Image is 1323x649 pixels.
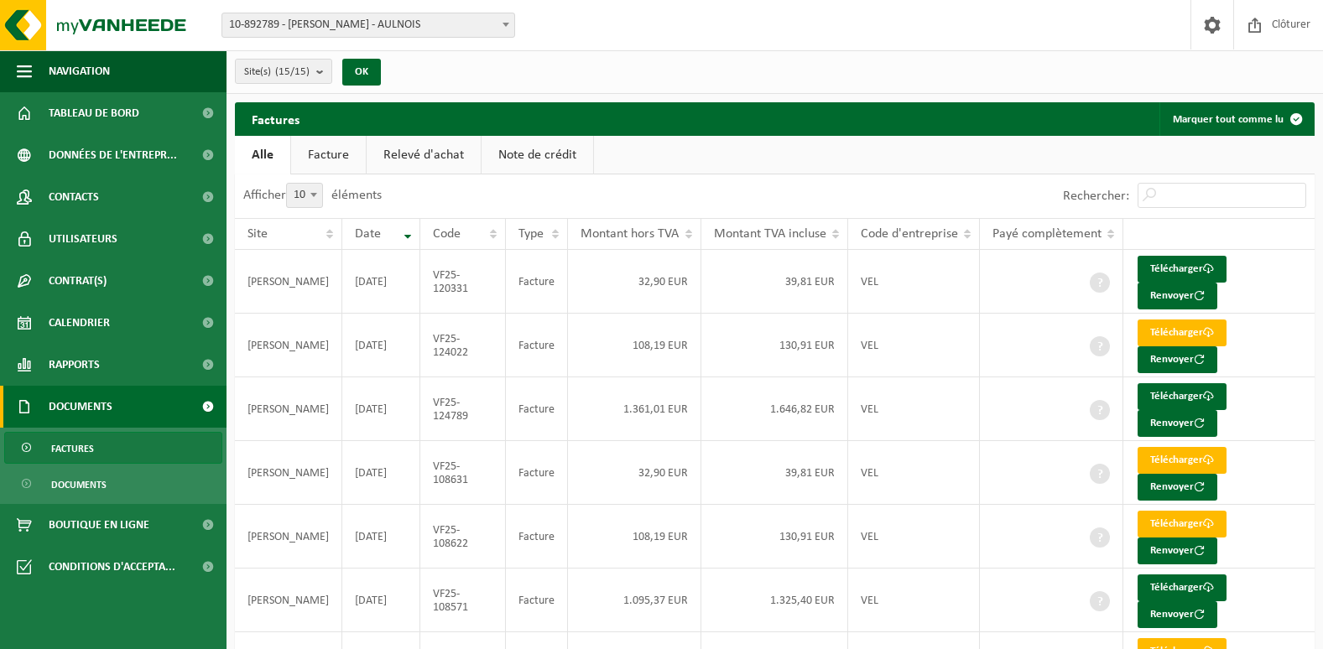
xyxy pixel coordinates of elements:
[49,344,100,386] span: Rapports
[51,433,94,465] span: Factures
[568,505,701,569] td: 108,19 EUR
[247,227,268,241] span: Site
[4,468,222,500] a: Documents
[1138,574,1227,601] a: Télécharger
[1159,102,1313,136] button: Marquer tout comme lu
[992,227,1102,241] span: Payé complètement
[581,227,679,241] span: Montant hors TVA
[420,441,506,505] td: VF25-108631
[482,136,593,174] a: Note de crédit
[49,92,139,134] span: Tableau de bord
[420,569,506,632] td: VF25-108571
[342,441,420,505] td: [DATE]
[1138,383,1227,410] a: Télécharger
[420,377,506,441] td: VF25-124789
[1138,537,1217,564] button: Renvoyer
[342,59,381,86] button: OK
[420,505,506,569] td: VF25-108622
[235,136,290,174] a: Alle
[49,50,110,92] span: Navigation
[291,136,366,174] a: Facture
[235,505,342,569] td: [PERSON_NAME]
[235,314,342,377] td: [PERSON_NAME]
[1138,410,1217,437] button: Renvoyer
[1138,319,1227,346] a: Télécharger
[221,13,515,38] span: 10-892789 - JULIEN TOITURES - AULNOIS
[1138,511,1227,537] a: Télécharger
[848,441,980,505] td: VEL
[235,441,342,505] td: [PERSON_NAME]
[1138,447,1227,474] a: Télécharger
[701,250,849,314] td: 39,81 EUR
[1138,601,1217,628] button: Renvoyer
[568,569,701,632] td: 1.095,37 EUR
[420,314,506,377] td: VF25-124022
[1138,346,1217,373] button: Renvoyer
[342,569,420,632] td: [DATE]
[235,59,332,84] button: Site(s)(15/15)
[51,469,107,501] span: Documents
[568,250,701,314] td: 32,90 EUR
[420,250,506,314] td: VF25-120331
[49,546,175,588] span: Conditions d'accepta...
[506,569,568,632] td: Facture
[568,377,701,441] td: 1.361,01 EUR
[235,569,342,632] td: [PERSON_NAME]
[848,377,980,441] td: VEL
[275,66,310,77] count: (15/15)
[342,250,420,314] td: [DATE]
[222,13,514,37] span: 10-892789 - JULIEN TOITURES - AULNOIS
[287,184,322,207] span: 10
[342,377,420,441] td: [DATE]
[701,377,849,441] td: 1.646,82 EUR
[568,441,701,505] td: 32,90 EUR
[49,218,117,260] span: Utilisateurs
[286,183,323,208] span: 10
[49,386,112,428] span: Documents
[243,189,382,202] label: Afficher éléments
[49,302,110,344] span: Calendrier
[244,60,310,85] span: Site(s)
[4,432,222,464] a: Factures
[433,227,461,241] span: Code
[235,250,342,314] td: [PERSON_NAME]
[506,441,568,505] td: Facture
[848,505,980,569] td: VEL
[49,176,99,218] span: Contacts
[848,250,980,314] td: VEL
[1138,256,1227,283] a: Télécharger
[506,505,568,569] td: Facture
[1138,283,1217,309] button: Renvoyer
[506,250,568,314] td: Facture
[848,569,980,632] td: VEL
[235,377,342,441] td: [PERSON_NAME]
[714,227,826,241] span: Montant TVA incluse
[49,260,107,302] span: Contrat(s)
[506,377,568,441] td: Facture
[1063,190,1129,203] label: Rechercher:
[355,227,381,241] span: Date
[367,136,481,174] a: Relevé d'achat
[701,441,849,505] td: 39,81 EUR
[701,314,849,377] td: 130,91 EUR
[342,314,420,377] td: [DATE]
[342,505,420,569] td: [DATE]
[701,505,849,569] td: 130,91 EUR
[235,102,316,135] h2: Factures
[506,314,568,377] td: Facture
[518,227,544,241] span: Type
[568,314,701,377] td: 108,19 EUR
[49,134,177,176] span: Données de l'entrepr...
[49,504,149,546] span: Boutique en ligne
[861,227,958,241] span: Code d'entreprise
[701,569,849,632] td: 1.325,40 EUR
[848,314,980,377] td: VEL
[1138,474,1217,501] button: Renvoyer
